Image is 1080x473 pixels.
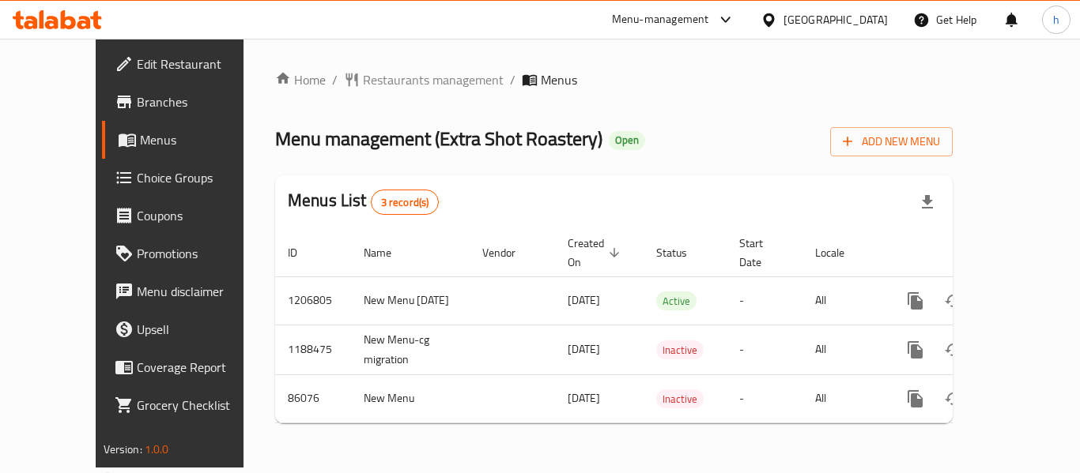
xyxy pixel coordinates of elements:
button: more [897,282,935,320]
span: [DATE] [568,388,600,408]
li: / [332,70,338,89]
span: [DATE] [568,339,600,359]
a: Edit Restaurant [102,45,276,83]
nav: breadcrumb [275,70,953,89]
button: Change Status [935,331,972,369]
td: New Menu-cg migration [351,325,470,374]
span: Menus [140,130,263,149]
td: All [802,276,884,325]
div: Menu-management [612,10,709,29]
span: Menu disclaimer [137,282,263,301]
div: Open [609,131,645,150]
span: Grocery Checklist [137,396,263,415]
button: more [897,380,935,418]
button: Add New Menu [830,127,953,156]
span: Version: [104,439,142,460]
span: Choice Groups [137,168,263,187]
td: - [727,325,802,374]
a: Promotions [102,235,276,272]
td: 1206805 [275,276,351,325]
div: Total records count [371,190,440,215]
span: Coupons [137,206,263,225]
h2: Menus List [288,189,439,215]
td: 1188475 [275,325,351,374]
a: Coverage Report [102,348,276,386]
span: Inactive [656,341,704,359]
span: Branches [137,92,263,111]
table: enhanced table [275,229,1061,423]
div: [GEOGRAPHIC_DATA] [784,11,888,28]
a: Branches [102,83,276,121]
span: Menu management ( Extra Shot Roastery ) [275,121,602,156]
span: Inactive [656,390,704,408]
span: Start Date [739,234,784,272]
td: New Menu [351,374,470,422]
span: 1.0.0 [145,439,169,460]
td: All [802,325,884,374]
span: Restaurants management [363,70,504,89]
a: Restaurants management [344,70,504,89]
td: - [727,374,802,422]
span: Locale [815,243,865,262]
a: Choice Groups [102,159,276,197]
button: more [897,331,935,369]
span: [DATE] [568,290,600,310]
a: Upsell [102,310,276,348]
span: Name [364,243,412,262]
div: Export file [908,183,946,221]
span: h [1053,11,1059,28]
span: Vendor [482,243,536,262]
span: Upsell [137,320,263,339]
span: Coverage Report [137,358,263,377]
td: 86076 [275,374,351,422]
span: Add New Menu [843,132,940,152]
button: Change Status [935,282,972,320]
span: Status [656,243,708,262]
span: 3 record(s) [372,195,439,210]
a: Home [275,70,326,89]
span: Created On [568,234,625,272]
a: Menus [102,121,276,159]
a: Coupons [102,197,276,235]
span: ID [288,243,318,262]
td: - [727,276,802,325]
td: New Menu [DATE] [351,276,470,325]
span: Edit Restaurant [137,54,263,73]
a: Menu disclaimer [102,272,276,310]
span: Promotions [137,244,263,263]
span: Active [656,292,697,310]
li: / [510,70,515,89]
button: Change Status [935,380,972,418]
th: Actions [884,229,1061,277]
span: Open [609,133,645,147]
td: All [802,374,884,422]
span: Menus [541,70,577,89]
a: Grocery Checklist [102,386,276,424]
